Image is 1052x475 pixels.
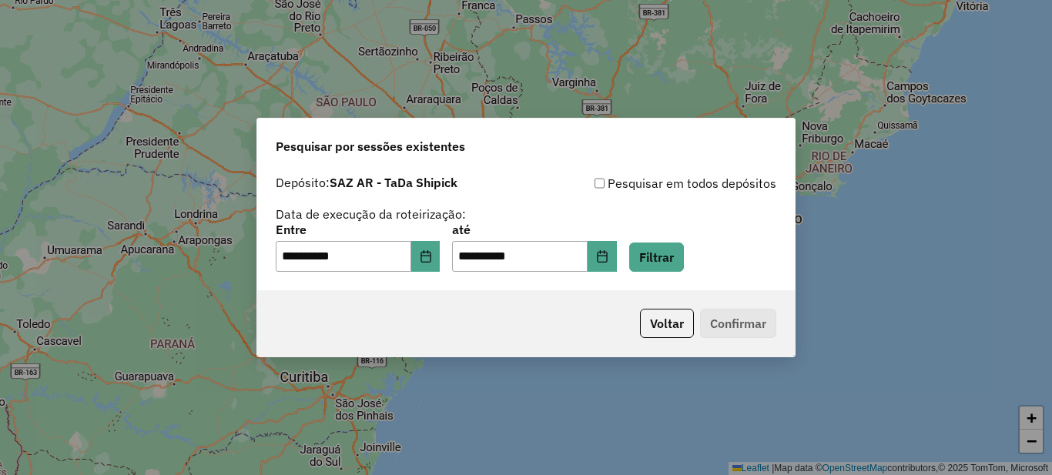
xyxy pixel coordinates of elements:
[588,241,617,272] button: Choose Date
[411,241,441,272] button: Choose Date
[276,205,466,223] label: Data de execução da roteirização:
[276,137,465,156] span: Pesquisar por sessões existentes
[276,220,440,239] label: Entre
[526,174,776,192] div: Pesquisar em todos depósitos
[276,173,457,192] label: Depósito:
[640,309,694,338] button: Voltar
[452,220,616,239] label: até
[629,243,684,272] button: Filtrar
[330,175,457,190] strong: SAZ AR - TaDa Shipick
